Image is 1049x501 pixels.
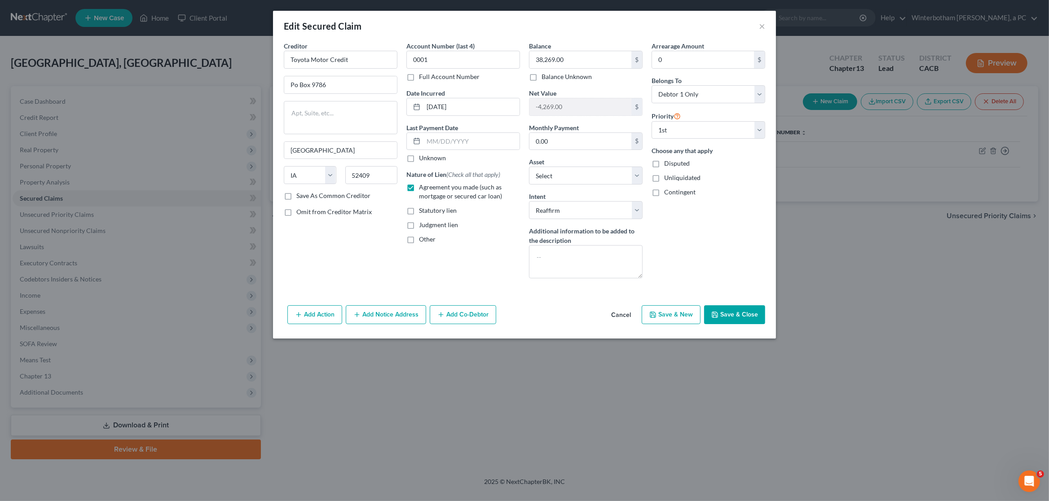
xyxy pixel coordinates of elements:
input: MM/DD/YYYY [423,98,520,115]
label: Date Incurred [406,88,445,98]
div: $ [631,133,642,150]
label: Choose any that apply [652,146,765,155]
button: × [759,21,765,31]
label: Full Account Number [419,72,480,81]
span: Other [419,235,436,243]
button: Cancel [604,306,638,324]
label: Save As Common Creditor [296,191,370,200]
span: Disputed [664,159,690,167]
label: Net Value [529,88,556,98]
button: Add Co-Debtor [430,305,496,324]
button: Add Notice Address [346,305,426,324]
span: Contingent [664,188,696,196]
input: Enter address... [284,76,397,93]
div: $ [631,51,642,68]
label: Balance [529,41,551,51]
label: Arrearage Amount [652,41,704,51]
button: Save & Close [704,305,765,324]
label: Nature of Lien [406,170,500,179]
span: Creditor [284,42,308,50]
span: Unliquidated [664,174,701,181]
span: 5 [1037,470,1044,478]
iframe: Intercom live chat [1018,470,1040,492]
input: Search creditor by name... [284,51,397,69]
label: Account Number (last 4) [406,41,475,51]
input: XXXX [406,51,520,69]
input: 0.00 [529,133,631,150]
label: Priority [652,110,681,121]
label: Monthly Payment [529,123,579,132]
button: Add Action [287,305,342,324]
label: Last Payment Date [406,123,458,132]
div: $ [754,51,765,68]
input: 0.00 [529,51,631,68]
div: $ [631,98,642,115]
span: Statutory lien [419,207,457,214]
input: 0.00 [529,98,631,115]
span: Agreement you made (such as mortgage or secured car loan) [419,183,502,200]
div: Edit Secured Claim [284,20,361,32]
input: Enter city... [284,142,397,159]
label: Unknown [419,154,446,163]
label: Intent [529,192,546,201]
label: Balance Unknown [542,72,592,81]
label: Additional information to be added to the description [529,226,643,245]
span: Belongs To [652,77,682,84]
button: Save & New [642,305,701,324]
span: Asset [529,158,544,166]
span: Omit from Creditor Matrix [296,208,372,215]
input: 0.00 [652,51,754,68]
input: Enter zip... [345,166,398,184]
input: MM/DD/YYYY [423,133,520,150]
span: (Check all that apply) [446,171,500,178]
span: Judgment lien [419,221,458,229]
